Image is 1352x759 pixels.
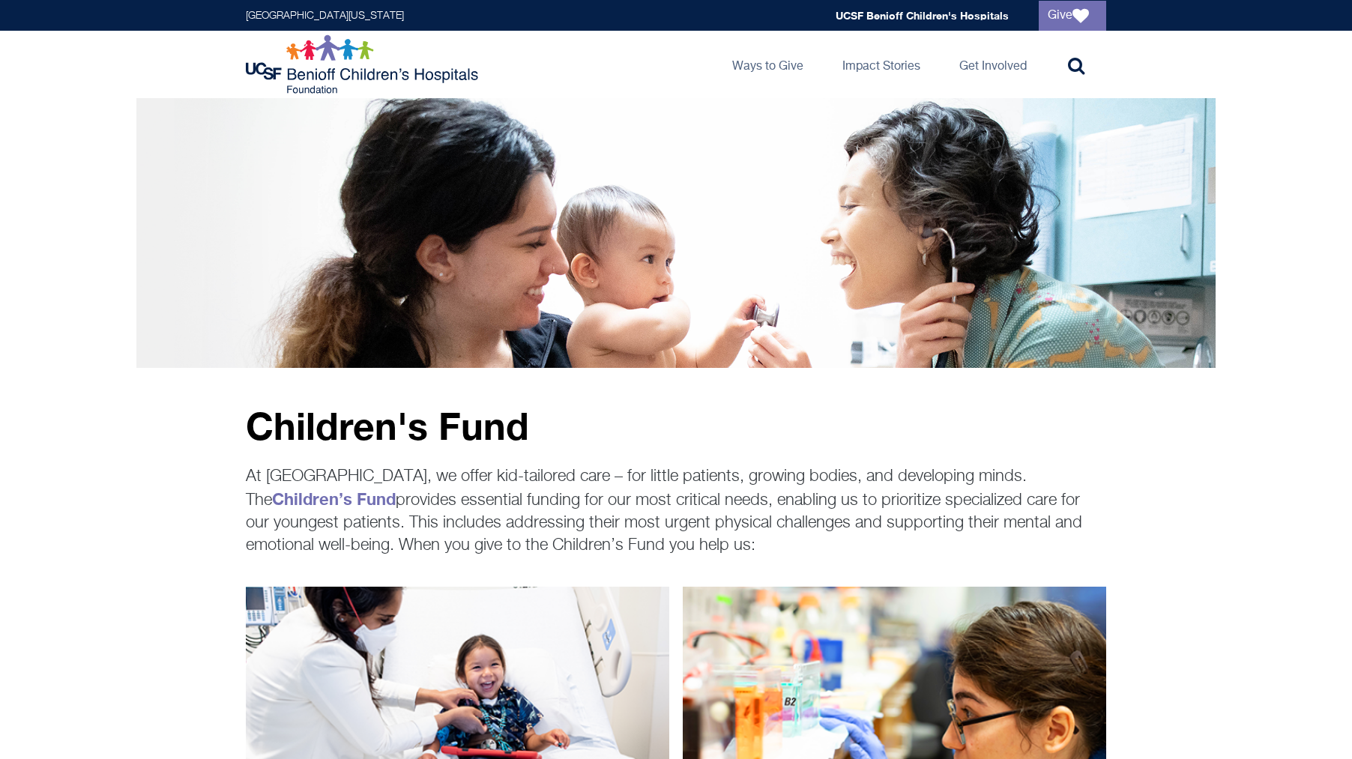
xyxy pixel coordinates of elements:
[272,489,396,509] strong: Children’s Fund
[246,465,1106,557] p: At [GEOGRAPHIC_DATA], we offer kid-tailored care – for little patients, growing bodies, and devel...
[246,34,482,94] img: Logo for UCSF Benioff Children's Hospitals Foundation
[246,405,1106,447] p: Children's Fund
[246,10,404,21] a: [GEOGRAPHIC_DATA][US_STATE]
[720,31,815,98] a: Ways to Give
[836,9,1009,22] a: UCSF Benioff Children's Hospitals
[830,31,932,98] a: Impact Stories
[1039,1,1106,31] a: Give
[947,31,1039,98] a: Get Involved
[272,492,396,509] a: Children’s Fund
